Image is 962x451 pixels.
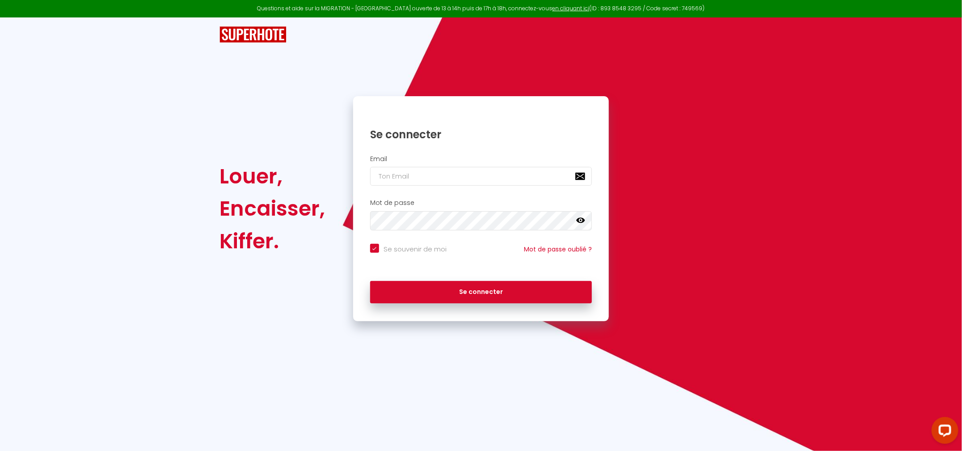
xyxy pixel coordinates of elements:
[219,160,325,192] div: Louer,
[370,155,592,163] h2: Email
[370,199,592,207] h2: Mot de passe
[370,281,592,303] button: Se connecter
[219,26,287,43] img: SuperHote logo
[924,413,962,451] iframe: LiveChat chat widget
[219,192,325,225] div: Encaisser,
[553,4,590,12] a: en cliquant ici
[370,167,592,186] input: Ton Email
[219,225,325,257] div: Kiffer.
[370,128,592,141] h1: Se connecter
[524,245,592,254] a: Mot de passe oublié ?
